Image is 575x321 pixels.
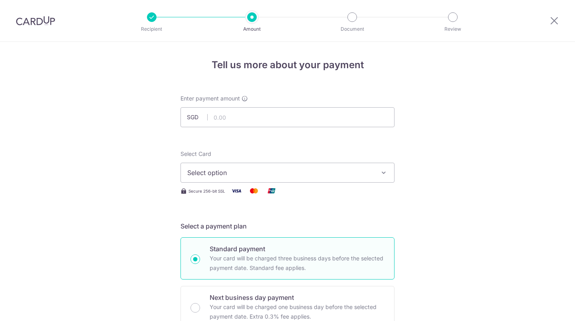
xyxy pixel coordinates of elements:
[122,25,181,33] p: Recipient
[246,186,262,196] img: Mastercard
[210,254,385,273] p: Your card will be charged three business days before the selected payment date. Standard fee appl...
[323,25,382,33] p: Document
[180,221,395,231] h5: Select a payment plan
[210,244,385,254] p: Standard payment
[228,186,244,196] img: Visa
[180,107,395,127] input: 0.00
[187,113,208,121] span: SGD
[16,16,55,26] img: CardUp
[222,25,282,33] p: Amount
[210,293,385,302] p: Next business day payment
[187,168,373,177] span: Select option
[188,188,225,194] span: Secure 256-bit SSL
[180,163,395,183] button: Select option
[423,25,482,33] p: Review
[264,186,280,196] img: Union Pay
[180,150,211,157] span: translation missing: en.payables.payment_networks.credit_card.summary.labels.select_card
[180,95,240,102] span: Enter payment amount
[180,58,395,72] h4: Tell us more about your payment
